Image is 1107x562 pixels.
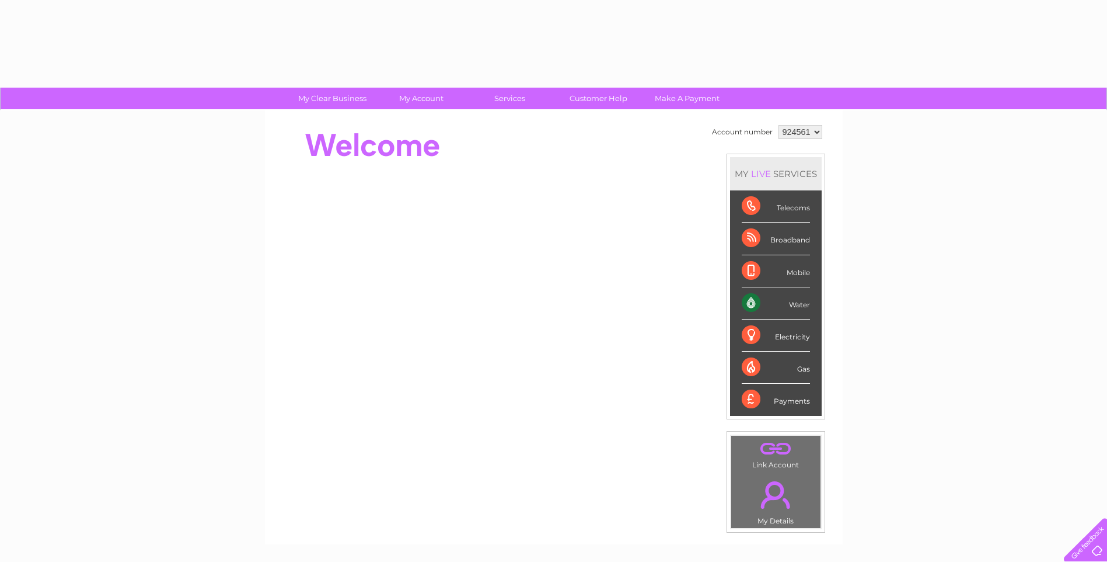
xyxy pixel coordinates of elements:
div: Gas [742,352,810,384]
div: Electricity [742,320,810,352]
div: Telecoms [742,190,810,223]
div: Mobile [742,255,810,287]
div: MY SERVICES [730,157,822,190]
a: Customer Help [550,88,647,109]
a: Make A Payment [639,88,735,109]
td: Link Account [731,435,821,472]
a: My Account [373,88,469,109]
div: Broadband [742,223,810,255]
td: Account number [709,122,776,142]
div: Payments [742,384,810,415]
a: Services [462,88,558,109]
div: Water [742,287,810,320]
a: . [734,474,818,515]
a: . [734,439,818,459]
a: My Clear Business [284,88,380,109]
td: My Details [731,471,821,529]
div: LIVE [749,168,773,179]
